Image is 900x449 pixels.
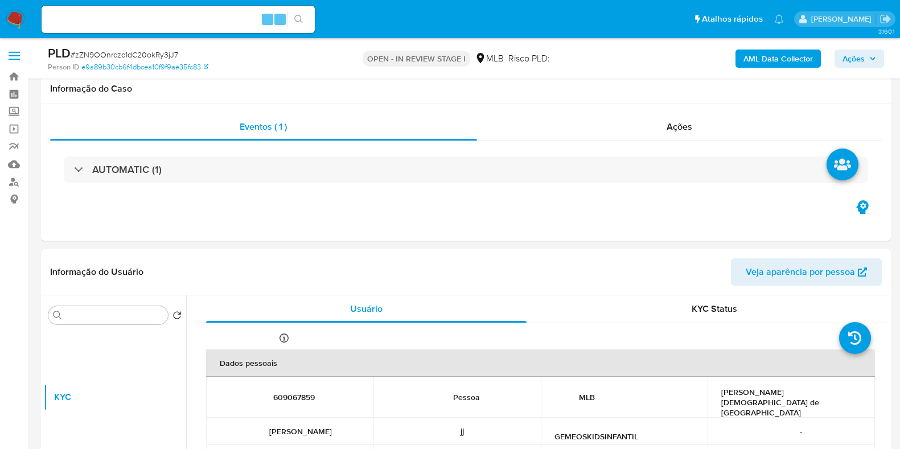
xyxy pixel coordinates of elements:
[71,49,178,60] span: # zZN9OOnrczc1dC20okRy3jJ7
[387,426,456,436] p: Nome do comércio :
[81,62,208,72] a: e9a89b30cb6f4dbcea10f9f9ae35fc83
[800,426,802,436] p: -
[48,44,71,62] b: PLD
[721,377,779,387] p: Nome completo :
[206,332,277,343] p: Atualizado há 6 dias
[53,311,62,320] button: Procurar
[278,14,282,24] span: s
[64,156,868,183] div: AUTOMATIC (1)
[44,356,186,384] button: Geral
[48,62,79,72] b: Person ID
[550,52,569,65] span: LOW
[667,120,692,133] span: Ações
[287,11,310,27] button: search-icon
[363,51,470,67] p: OPEN - IN REVIEW STAGE I
[44,329,186,356] button: Documentação
[220,392,269,402] p: ID do usuário :
[774,14,784,24] a: Notificações
[554,431,638,442] p: GEMEOSKIDSINFANTIL
[880,13,891,25] a: Sair
[273,392,315,402] p: 609067859
[387,392,449,402] p: Tipo de entidade :
[453,392,480,402] p: Pessoa
[269,426,332,436] p: [PERSON_NAME]
[731,258,882,286] button: Veja aparência por pessoa
[554,392,574,402] p: Local :
[220,426,265,436] p: Nome social :
[835,50,884,68] button: Ações
[554,421,608,431] p: Soft descriptor :
[206,349,875,377] th: Dados pessoais
[508,52,569,65] span: Risco PLD:
[475,52,504,65] div: MLB
[50,83,882,94] h1: Informação do Caso
[172,311,182,323] button: Retornar ao pedido padrão
[721,426,795,436] p: Local de nascimento :
[702,13,763,25] span: Atalhos rápidos
[743,50,813,68] b: AML Data Collector
[240,120,287,133] span: Eventos ( 1 )
[44,384,186,411] button: KYC
[64,311,163,321] input: Procurar
[811,14,876,24] p: jonathan.shikay@mercadolivre.com
[44,411,186,438] button: Anexos
[721,387,857,418] p: [PERSON_NAME] [DEMOGRAPHIC_DATA] de [GEOGRAPHIC_DATA]
[735,50,821,68] button: AML Data Collector
[746,258,855,286] span: Veja aparência por pessoa
[843,50,865,68] span: Ações
[350,302,383,315] span: Usuário
[50,266,143,278] h1: Informação do Usuário
[263,14,272,24] span: Alt
[692,302,737,315] span: KYC Status
[461,426,464,436] p: jj
[579,392,595,402] p: MLB
[42,12,315,27] input: Pesquise usuários ou casos...
[92,163,162,176] h3: AUTOMATIC (1)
